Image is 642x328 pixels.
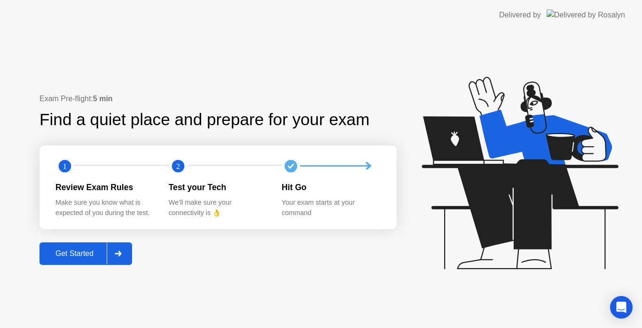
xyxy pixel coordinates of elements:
[282,181,380,193] div: Hit Go
[169,198,267,218] div: We’ll make sure your connectivity is 👌
[282,198,380,218] div: Your exam starts at your command
[63,161,67,170] text: 1
[42,249,107,258] div: Get Started
[610,296,633,319] div: Open Intercom Messenger
[169,181,267,193] div: Test your Tech
[39,93,397,104] div: Exam Pre-flight:
[55,198,154,218] div: Make sure you know what is expected of you during the test.
[176,161,180,170] text: 2
[39,242,132,265] button: Get Started
[55,181,154,193] div: Review Exam Rules
[547,9,625,20] img: Delivered by Rosalyn
[499,9,541,21] div: Delivered by
[93,95,113,103] b: 5 min
[39,107,371,132] div: Find a quiet place and prepare for your exam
